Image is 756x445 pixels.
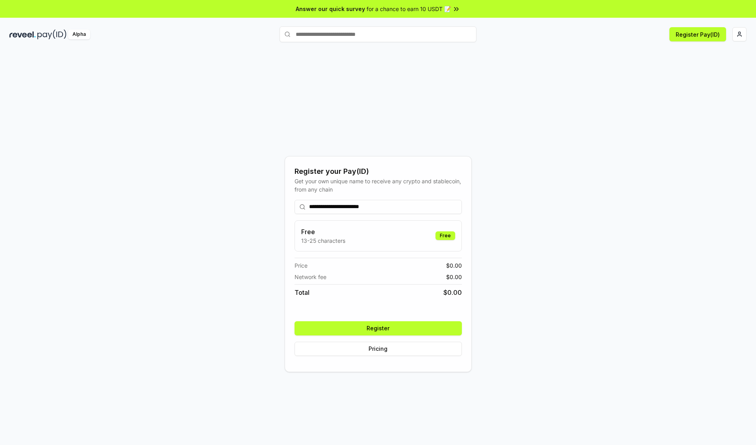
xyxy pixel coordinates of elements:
[295,166,462,177] div: Register your Pay(ID)
[301,236,345,245] p: 13-25 characters
[9,30,36,39] img: reveel_dark
[367,5,451,13] span: for a chance to earn 10 USDT 📝
[295,177,462,194] div: Get your own unique name to receive any crypto and stablecoin, from any chain
[295,261,308,270] span: Price
[295,342,462,356] button: Pricing
[301,227,345,236] h3: Free
[446,261,462,270] span: $ 0.00
[37,30,67,39] img: pay_id
[295,288,309,297] span: Total
[669,27,726,41] button: Register Pay(ID)
[296,5,365,13] span: Answer our quick survey
[446,273,462,281] span: $ 0.00
[435,231,455,240] div: Free
[68,30,90,39] div: Alpha
[295,273,326,281] span: Network fee
[443,288,462,297] span: $ 0.00
[295,321,462,335] button: Register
